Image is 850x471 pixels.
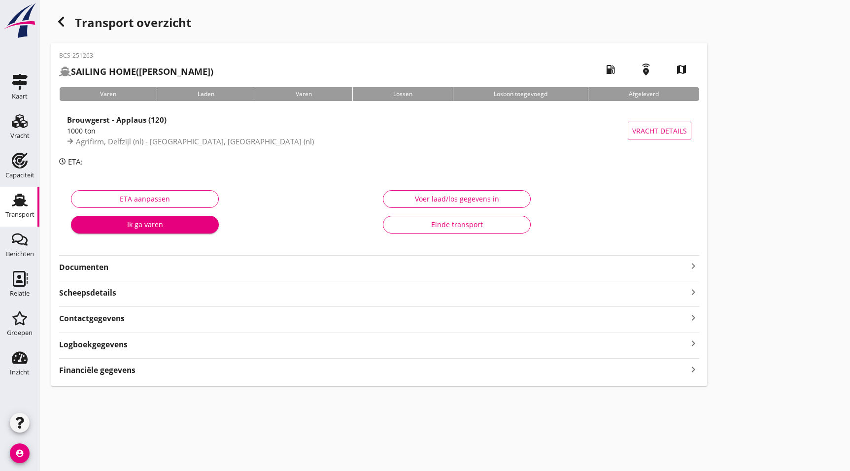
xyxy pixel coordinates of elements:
[59,365,136,376] strong: Financiële gegevens
[597,56,624,83] i: local_gas_station
[59,87,157,101] div: Varen
[71,190,219,208] button: ETA aanpassen
[10,133,30,139] div: Vracht
[12,93,28,100] div: Kaart
[5,172,34,178] div: Capaciteit
[71,216,219,234] button: Ik ga varen
[71,66,136,77] strong: SAILING HOME
[668,56,695,83] i: map
[453,87,588,101] div: Losbon toegevoegd
[67,126,628,136] div: 1000 ton
[391,194,522,204] div: Voer laad/los gegevens in
[352,87,453,101] div: Lossen
[79,219,211,230] div: Ik ga varen
[588,87,699,101] div: Afgeleverd
[59,339,128,350] strong: Logboekgegevens
[59,313,125,324] strong: Contactgegevens
[7,330,33,336] div: Groepen
[10,290,30,297] div: Relatie
[68,157,83,167] span: ETA:
[383,190,531,208] button: Voer laad/los gegevens in
[687,337,699,350] i: keyboard_arrow_right
[157,87,255,101] div: Laden
[687,285,699,299] i: keyboard_arrow_right
[628,122,691,139] button: Vracht details
[10,443,30,463] i: account_circle
[255,87,352,101] div: Varen
[383,216,531,234] button: Einde transport
[67,115,167,125] strong: Brouwgerst - Applaus (120)
[5,211,34,218] div: Transport
[59,65,213,78] h2: ([PERSON_NAME])
[59,109,699,152] a: Brouwgerst - Applaus (120)1000 tonAgrifirm, Delfzijl (nl) - [GEOGRAPHIC_DATA], [GEOGRAPHIC_DATA] ...
[51,12,707,43] h1: Transport overzicht
[632,56,660,83] i: emergency_share
[687,363,699,376] i: keyboard_arrow_right
[59,287,116,299] strong: Scheepsdetails
[79,194,210,204] div: ETA aanpassen
[632,126,687,136] span: Vracht details
[687,311,699,324] i: keyboard_arrow_right
[6,251,34,257] div: Berichten
[76,136,314,146] span: Agrifirm, Delfzijl (nl) - [GEOGRAPHIC_DATA], [GEOGRAPHIC_DATA] (nl)
[59,262,687,273] strong: Documenten
[10,369,30,375] div: Inzicht
[2,2,37,39] img: logo-small.a267ee39.svg
[391,219,522,230] div: Einde transport
[59,51,213,60] p: BCS-251263
[687,260,699,272] i: keyboard_arrow_right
